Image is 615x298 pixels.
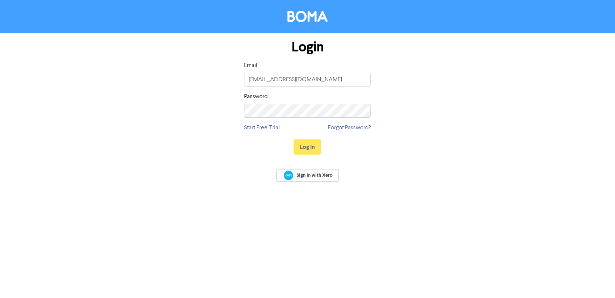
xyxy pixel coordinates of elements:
button: Log In [294,139,321,155]
label: Email [244,61,257,70]
label: Password [244,92,268,101]
a: Forgot Password? [328,123,371,132]
span: Sign In with Xero [296,172,333,179]
h1: Login [244,39,371,55]
a: Sign In with Xero [276,169,338,182]
img: Xero logo [284,171,293,180]
a: Start Free Trial [244,123,280,132]
img: BOMA Logo [287,11,328,22]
